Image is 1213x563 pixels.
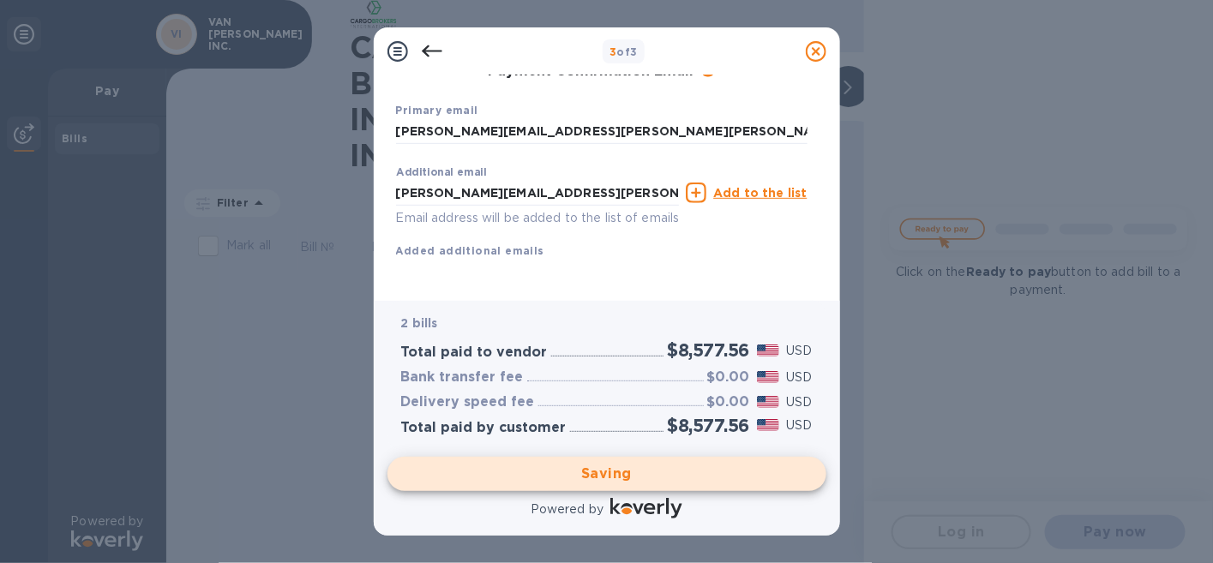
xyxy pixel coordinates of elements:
p: USD [786,368,812,386]
h3: Total paid by customer [401,420,567,436]
input: Enter additional email [396,180,680,206]
h3: Delivery speed fee [401,394,535,410]
p: USD [786,342,812,360]
h3: $0.00 [707,394,750,410]
h3: $0.00 [707,369,750,386]
img: USD [757,396,780,408]
p: Powered by [531,500,603,518]
label: Additional email [396,168,487,178]
h2: $8,577.56 [667,339,749,361]
img: USD [757,419,780,431]
img: USD [757,344,780,356]
b: Added additional emails [396,244,544,257]
u: Add to the list [713,186,807,200]
b: Primary email [396,104,478,117]
input: Enter your primary name [396,119,808,145]
h3: Bank transfer fee [401,369,524,386]
b: 2 bills [401,316,438,330]
b: of 3 [610,45,638,58]
img: Logo [610,498,682,518]
p: USD [786,416,812,434]
p: USD [786,393,812,411]
h3: Total paid to vendor [401,344,548,361]
p: Email address will be added to the list of emails [396,208,680,228]
h2: $8,577.56 [667,415,749,436]
span: 3 [610,45,616,58]
img: USD [757,371,780,383]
